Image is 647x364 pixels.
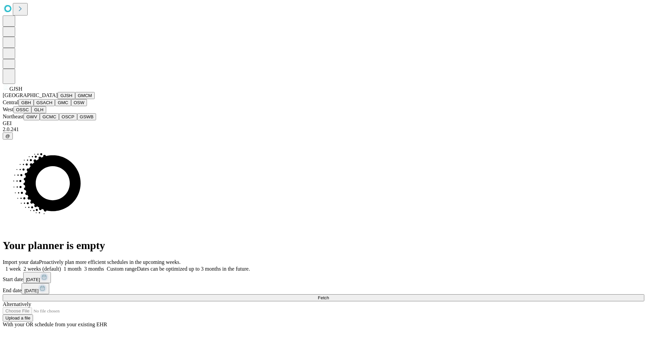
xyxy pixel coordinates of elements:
[3,272,644,283] div: Start date
[3,99,19,105] span: Central
[34,99,55,106] button: GSACH
[26,277,40,282] span: [DATE]
[9,86,22,92] span: GJSH
[5,133,10,139] span: @
[75,92,95,99] button: GMCM
[77,113,96,120] button: GSWB
[3,239,644,252] h1: Your planner is empty
[39,259,181,265] span: Proactively plan more efficient schedules in the upcoming weeks.
[3,301,31,307] span: Alternatively
[3,92,58,98] span: [GEOGRAPHIC_DATA]
[23,272,51,283] button: [DATE]
[3,107,13,112] span: West
[318,295,329,300] span: Fetch
[24,288,38,293] span: [DATE]
[3,314,33,322] button: Upload a file
[24,113,40,120] button: GWV
[3,114,24,119] span: Northeast
[3,126,644,132] div: 2.0.241
[64,266,82,272] span: 1 month
[107,266,137,272] span: Custom range
[5,266,21,272] span: 1 week
[31,106,46,113] button: GLH
[22,283,49,294] button: [DATE]
[59,113,77,120] button: OSCP
[40,113,59,120] button: GCMC
[55,99,71,106] button: GMC
[3,259,39,265] span: Import your data
[137,266,250,272] span: Dates can be optimized up to 3 months in the future.
[13,106,32,113] button: OSSC
[3,322,107,327] span: With your OR schedule from your existing EHR
[24,266,61,272] span: 2 weeks (default)
[58,92,75,99] button: GJSH
[71,99,87,106] button: OSW
[19,99,34,106] button: GBH
[84,266,104,272] span: 3 months
[3,283,644,294] div: End date
[3,294,644,301] button: Fetch
[3,120,644,126] div: GEI
[3,132,13,140] button: @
